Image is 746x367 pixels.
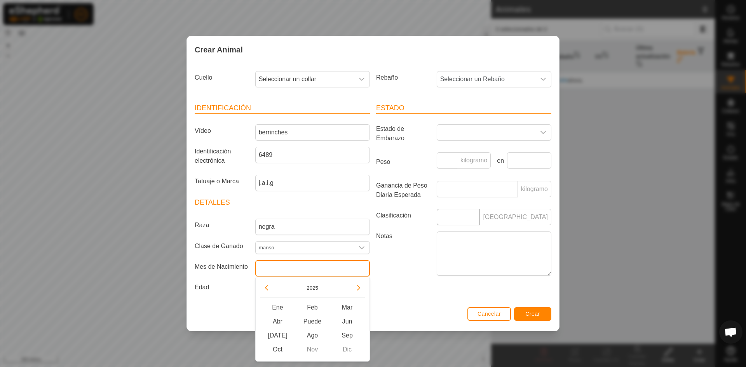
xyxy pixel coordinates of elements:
[437,71,535,87] span: Seleccionar un Rebaño
[497,157,504,164] font: en
[303,284,321,292] button: Elija el año
[255,277,370,362] div: Elija fecha
[256,242,354,254] input: Seleccione o ingrese una Clase de Ganado
[376,104,404,112] font: Estado
[376,125,404,141] font: Estado de Embarazo
[376,233,392,239] font: Notas
[342,304,353,311] font: Mar
[342,332,352,339] font: Sep
[303,318,321,325] font: Puede
[195,74,212,81] font: Cuello
[195,198,230,206] font: Detalles
[273,318,282,325] font: Abr
[195,148,231,164] font: Identificación electrónica
[376,158,390,165] font: Peso
[483,214,548,220] font: [GEOGRAPHIC_DATA]
[272,304,283,311] font: Ene
[307,332,318,339] font: Ago
[460,157,487,163] font: kilogramo
[376,182,427,198] font: Ganancia de Peso Diaria Esperada
[307,304,318,311] font: Feb
[195,45,243,54] font: Crear Animal
[195,178,239,184] font: Tatuaje o Marca
[195,104,251,112] font: Identificación
[195,284,209,290] font: Edad
[195,263,248,270] font: Mes de Nacimiento
[273,346,282,353] font: Oct
[256,71,354,87] span: 0839937494
[535,71,551,87] div: disparador desplegable
[719,320,743,344] div: Chat abierto
[195,222,209,228] font: Raza
[259,76,317,82] font: Seleccionar un collar
[467,307,511,321] button: Cancelar
[342,318,352,325] font: Jun
[478,311,501,317] font: Cancelar
[440,76,505,82] font: Seleccionar un Rebaño
[268,332,287,339] font: [DATE]
[307,285,318,291] font: 2025
[376,74,398,81] font: Rebaño
[354,71,370,87] div: disparador desplegable
[352,282,365,294] button: Al año que viene
[376,212,411,219] font: Clasificación
[354,242,370,254] div: disparador desplegable
[514,307,551,321] button: Crear
[195,127,211,134] font: Vídeo
[260,282,273,294] button: Año anterior
[535,125,551,140] div: disparador desplegable
[525,311,540,317] font: Crear
[195,243,243,249] font: Clase de Ganado
[521,186,548,192] font: kilogramo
